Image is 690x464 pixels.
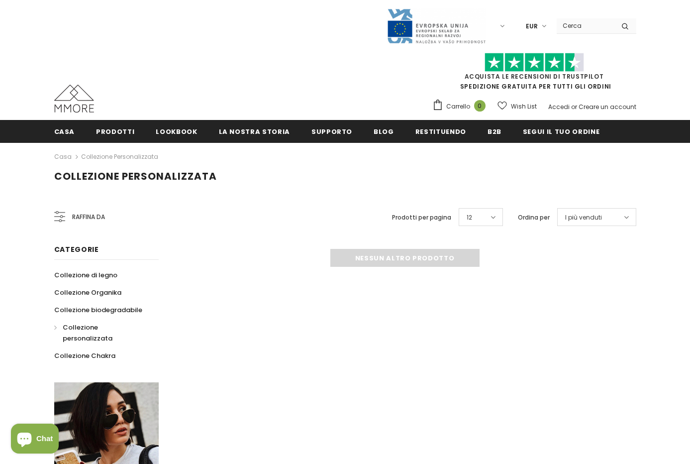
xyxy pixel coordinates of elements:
[523,127,599,136] span: Segui il tuo ordine
[488,127,501,136] span: B2B
[8,424,62,456] inbox-online-store-chat: Shopify online store chat
[156,120,197,142] a: Lookbook
[518,213,550,223] label: Ordina per
[156,127,197,136] span: Lookbook
[432,57,636,91] span: SPEDIZIONE GRATUITA PER TUTTI GLI ORDINI
[219,127,290,136] span: La nostra storia
[387,8,486,44] img: Javni Razpis
[54,301,142,319] a: Collezione biodegradabile
[548,103,570,111] a: Accedi
[415,127,466,136] span: Restituendo
[54,288,121,297] span: Collezione Organika
[54,347,115,364] a: Collezione Chakra
[54,266,117,284] a: Collezione di legno
[54,120,75,142] a: Casa
[565,213,602,223] span: I più venduti
[392,213,451,223] label: Prodotti per pagina
[96,127,134,136] span: Prodotti
[557,18,614,33] input: Search Site
[54,270,117,280] span: Collezione di legno
[374,120,394,142] a: Blog
[465,72,604,81] a: Acquista le recensioni di TrustPilot
[54,151,72,163] a: Casa
[54,244,99,254] span: Categorie
[72,212,105,223] span: Raffina da
[497,98,537,115] a: Wish List
[54,351,115,360] span: Collezione Chakra
[415,120,466,142] a: Restituendo
[311,127,352,136] span: supporto
[511,102,537,112] span: Wish List
[523,120,599,142] a: Segui il tuo ordine
[446,102,470,112] span: Carrello
[219,120,290,142] a: La nostra storia
[54,127,75,136] span: Casa
[488,120,501,142] a: B2B
[54,284,121,301] a: Collezione Organika
[374,127,394,136] span: Blog
[54,85,94,113] img: Casi MMORE
[571,103,577,111] span: or
[485,53,584,72] img: Fidati di Pilot Stars
[311,120,352,142] a: supporto
[474,100,486,112] span: 0
[54,319,148,347] a: Collezione personalizzata
[54,305,142,315] span: Collezione biodegradabile
[54,169,217,183] span: Collezione personalizzata
[63,323,112,343] span: Collezione personalizzata
[467,213,472,223] span: 12
[432,99,491,114] a: Carrello 0
[96,120,134,142] a: Prodotti
[387,21,486,30] a: Javni Razpis
[579,103,636,111] a: Creare un account
[526,21,538,31] span: EUR
[81,152,158,161] a: Collezione personalizzata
